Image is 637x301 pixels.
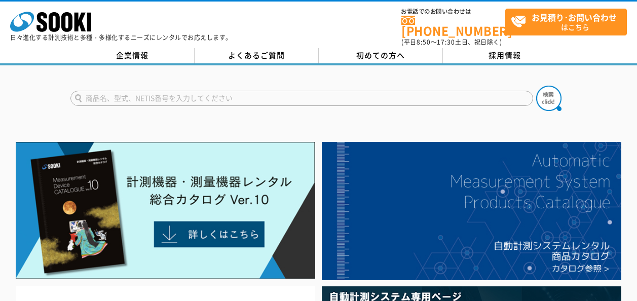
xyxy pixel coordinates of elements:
[319,48,443,63] a: 初めての方へ
[511,9,626,34] span: はこちら
[401,9,505,15] span: お電話でのお問い合わせは
[437,37,455,47] span: 17:30
[10,34,232,41] p: 日々進化する計測技術と多種・多様化するニーズにレンタルでお応えします。
[532,11,617,23] strong: お見積り･お問い合わせ
[443,48,567,63] a: 採用情報
[16,142,315,279] img: Catalog Ver10
[505,9,627,35] a: お見積り･お問い合わせはこちら
[401,37,502,47] span: (平日 ～ 土日、祝日除く)
[356,50,405,61] span: 初めての方へ
[322,142,621,280] img: 自動計測システムカタログ
[417,37,431,47] span: 8:50
[70,91,533,106] input: 商品名、型式、NETIS番号を入力してください
[536,86,561,111] img: btn_search.png
[70,48,195,63] a: 企業情報
[401,16,505,36] a: [PHONE_NUMBER]
[195,48,319,63] a: よくあるご質問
